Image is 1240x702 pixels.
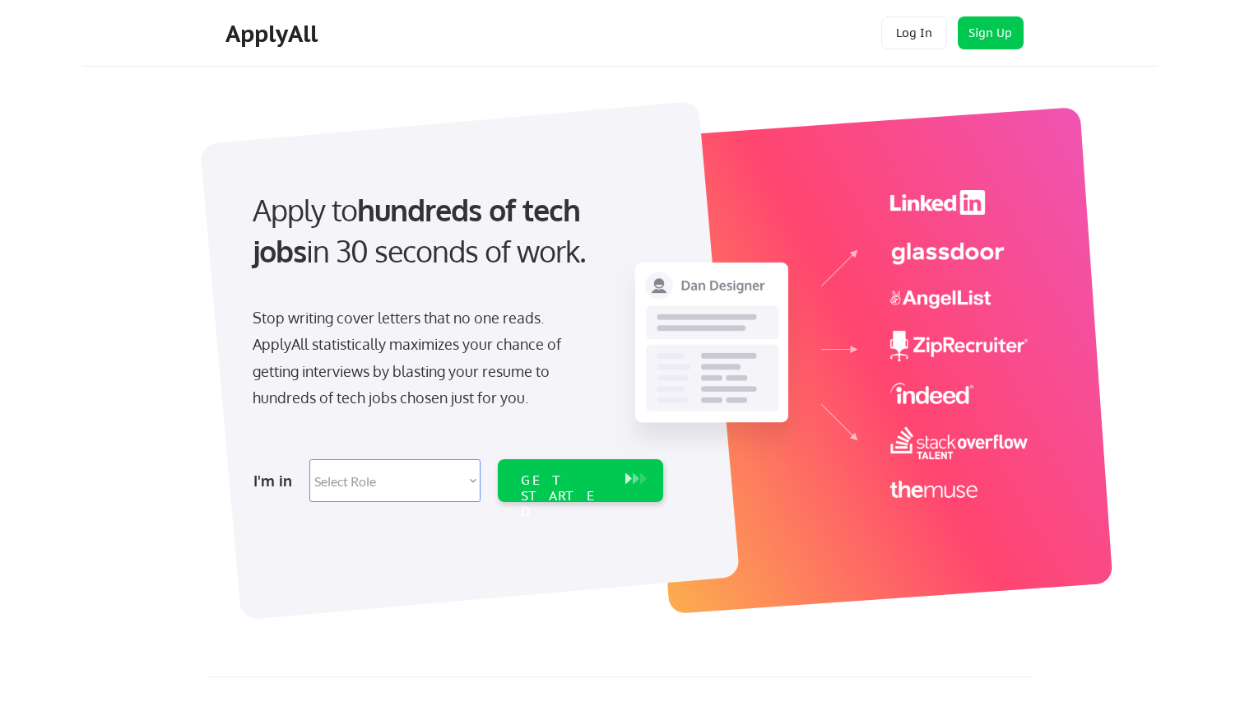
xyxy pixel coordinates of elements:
[958,16,1024,49] button: Sign Up
[253,189,657,272] div: Apply to in 30 seconds of work.
[253,467,300,494] div: I'm in
[253,305,591,411] div: Stop writing cover letters that no one reads. ApplyAll statistically maximizes your chance of get...
[225,20,323,48] div: ApplyAll
[521,472,609,520] div: GET STARTED
[881,16,947,49] button: Log In
[253,191,587,269] strong: hundreds of tech jobs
